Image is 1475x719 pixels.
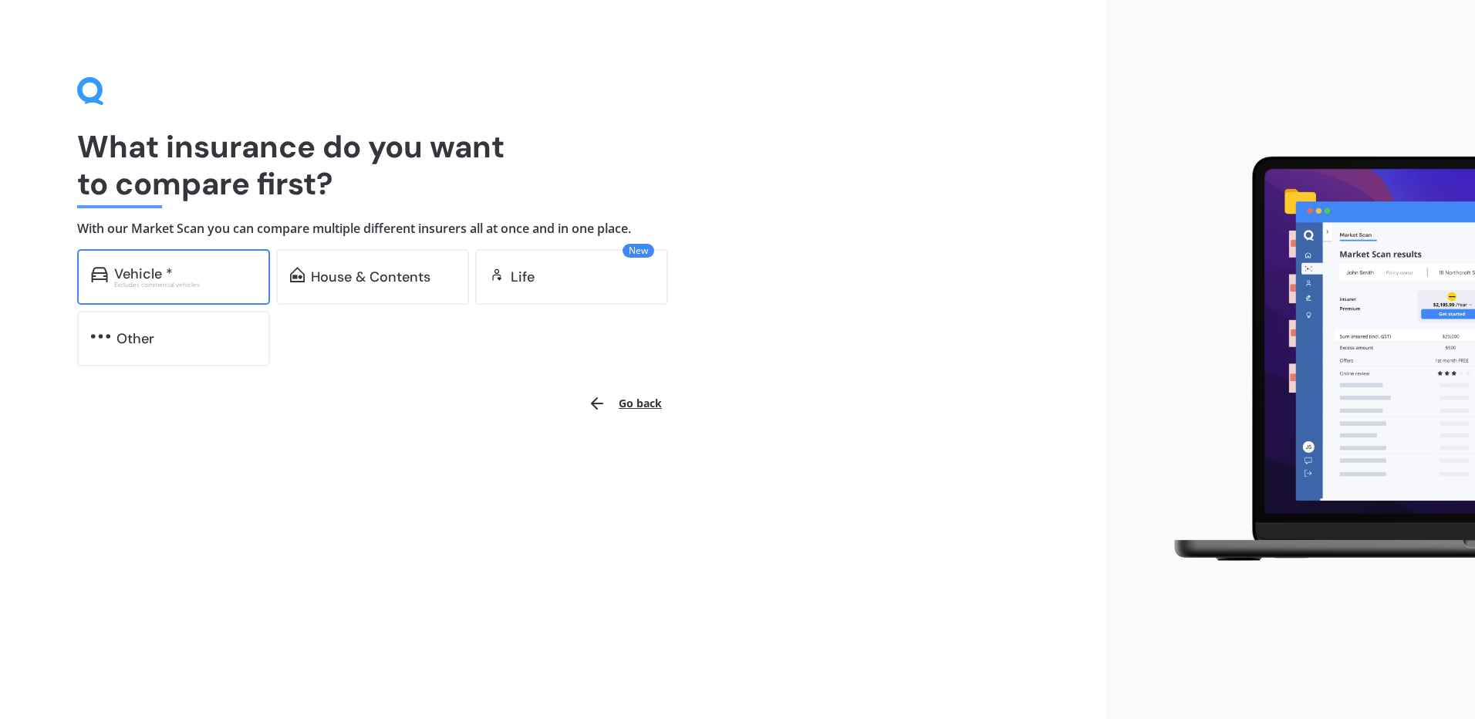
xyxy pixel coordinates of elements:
[623,244,654,258] span: New
[77,128,1029,202] h1: What insurance do you want to compare first?
[290,267,305,282] img: home-and-contents.b802091223b8502ef2dd.svg
[91,329,110,344] img: other.81dba5aafe580aa69f38.svg
[489,267,505,282] img: life.f720d6a2d7cdcd3ad642.svg
[511,269,535,285] div: Life
[91,267,108,282] img: car.f15378c7a67c060ca3f3.svg
[116,331,154,346] div: Other
[114,266,173,282] div: Vehicle *
[579,385,671,422] button: Go back
[311,269,430,285] div: House & Contents
[1152,147,1475,572] img: laptop.webp
[114,282,256,288] div: Excludes commercial vehicles
[77,221,1029,237] h4: With our Market Scan you can compare multiple different insurers all at once and in one place.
